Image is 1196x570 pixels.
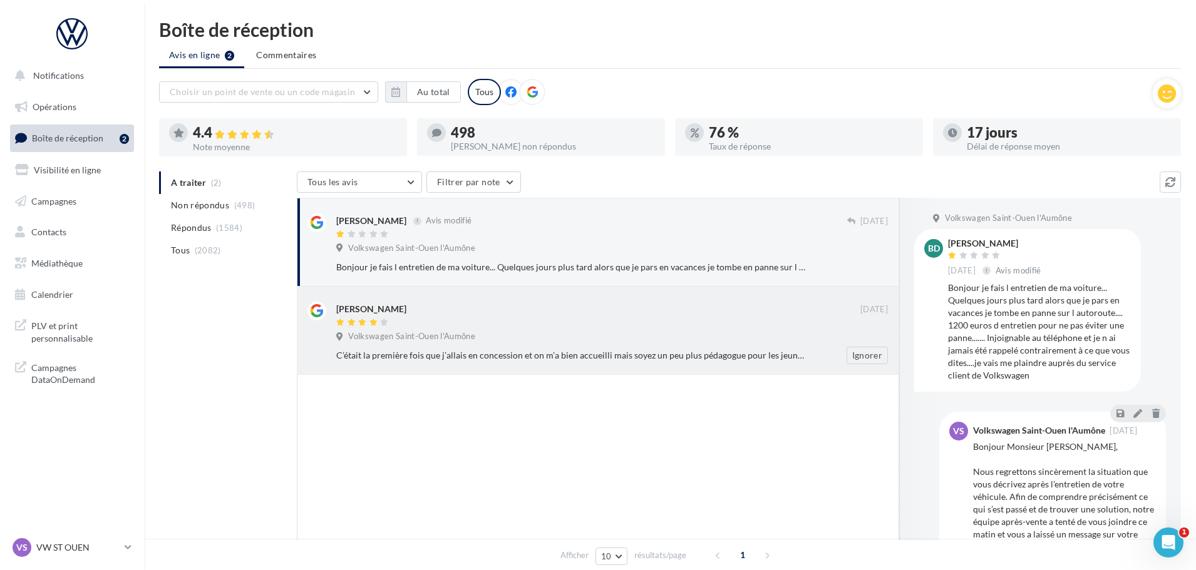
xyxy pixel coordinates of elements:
span: Campagnes DataOnDemand [31,359,129,386]
span: Tous [171,244,190,257]
a: Contacts [8,219,137,245]
span: (1584) [216,223,242,233]
span: VS [953,425,964,437]
a: PLV et print personnalisable [8,312,137,349]
button: 10 [595,547,627,565]
div: [PERSON_NAME] [336,215,406,227]
span: 1 [1179,527,1189,537]
span: Volkswagen Saint-Ouen l'Aumône [348,243,475,254]
div: Délai de réponse moyen [967,142,1171,151]
button: Choisir un point de vente ou un code magasin [159,81,378,103]
a: Campagnes [8,188,137,215]
span: (2082) [195,245,221,255]
div: 4.4 [193,126,397,140]
span: Médiathèque [31,258,83,268]
div: Boîte de réception [159,20,1181,39]
span: [DATE] [860,216,888,227]
div: 76 % [709,126,913,140]
button: Tous les avis [297,171,422,193]
span: Avis modifié [426,216,472,226]
span: VS [16,541,28,554]
a: Visibilité en ligne [8,157,137,183]
button: Filtrer par note [426,171,521,193]
div: [PERSON_NAME] [948,239,1044,248]
iframe: Intercom live chat [1153,527,1183,557]
span: [DATE] [860,304,888,315]
span: Notifications [33,70,84,81]
button: Au total [385,81,461,103]
span: 10 [601,551,612,561]
span: Tous les avis [307,176,358,187]
span: BD [928,242,940,255]
div: 498 [451,126,655,140]
span: résultats/page [634,549,686,561]
div: 2 [120,134,129,144]
span: [DATE] [948,265,976,277]
span: Avis modifié [996,265,1041,275]
a: Médiathèque [8,250,137,277]
div: Note moyenne [193,143,397,151]
a: Boîte de réception2 [8,125,137,151]
a: Opérations [8,94,137,120]
span: Contacts [31,226,66,237]
div: 17 jours [967,126,1171,140]
span: Choisir un point de vente ou un code magasin [170,86,355,97]
div: [PERSON_NAME] [336,303,406,315]
div: Taux de réponse [709,142,913,151]
span: Volkswagen Saint-Ouen l'Aumône [348,331,475,342]
div: Bonjour je fais l entretien de ma voiture... Quelques jours plus tard alors que je pars en vacanc... [336,261,807,273]
span: Opérations [33,101,76,112]
span: (498) [234,200,255,210]
button: Au total [406,81,461,103]
span: PLV et print personnalisable [31,317,129,344]
div: [PERSON_NAME] non répondus [451,142,655,151]
span: Campagnes [31,195,76,206]
span: Répondus [171,221,212,234]
button: Ignorer [847,347,888,364]
a: Calendrier [8,282,137,308]
span: Non répondus [171,199,229,211]
span: Calendrier [31,289,73,300]
span: Visibilité en ligne [34,165,101,175]
a: Campagnes DataOnDemand [8,354,137,391]
div: Volkswagen Saint-Ouen l'Aumône [973,426,1105,435]
span: Commentaires [256,49,316,61]
button: Notifications [8,63,131,89]
span: [DATE] [1110,427,1137,435]
div: Bonjour je fais l entretien de ma voiture... Quelques jours plus tard alors que je pars en vacanc... [948,282,1131,382]
p: VW ST OUEN [36,541,120,554]
div: Tous [468,79,501,105]
span: 1 [733,545,753,565]
div: C’était la première fois que j’allais en concession et on m’a bien accueilli mais soyez un peu pl... [336,349,807,362]
span: Boîte de réception [32,133,103,143]
span: Volkswagen Saint-Ouen l'Aumône [945,213,1072,224]
span: Afficher [560,549,589,561]
a: VS VW ST OUEN [10,536,134,559]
